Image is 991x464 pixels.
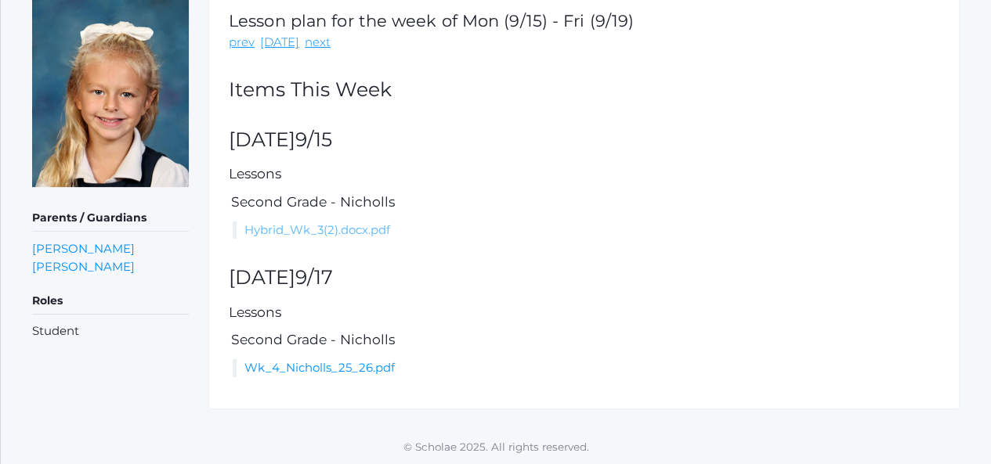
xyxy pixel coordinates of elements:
h5: Second Grade - Nicholls [229,195,939,210]
h1: Lesson plan for the week of Mon (9/15) - Fri (9/19) [229,12,634,30]
h5: Roles [32,288,189,315]
a: prev [229,34,255,52]
a: [PERSON_NAME] [32,257,135,275]
h5: Second Grade - Nicholls [229,333,939,347]
span: 9/17 [295,265,333,289]
a: Wk_4_Nicholls_25_26.pdf [244,360,395,375]
h2: [DATE] [229,267,939,289]
a: [PERSON_NAME] [32,239,135,257]
h5: Lessons [229,167,939,182]
a: Hybrid_Wk_3(2).docx.pdf [244,222,390,237]
li: Student [32,322,189,340]
a: [DATE] [260,34,299,52]
p: © Scholae 2025. All rights reserved. [1,439,991,455]
h5: Lessons [229,305,939,320]
h2: Items This Week [229,79,939,101]
a: next [305,34,331,52]
h5: Parents / Guardians [32,205,189,232]
span: 9/15 [295,128,332,151]
h2: [DATE] [229,129,939,151]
